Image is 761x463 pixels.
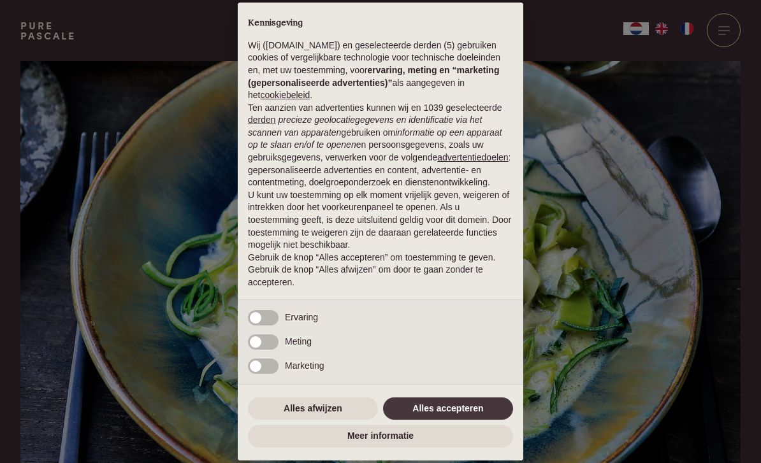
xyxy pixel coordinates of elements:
p: Wij ([DOMAIN_NAME]) en geselecteerde derden (5) gebruiken cookies of vergelijkbare technologie vo... [248,39,513,102]
button: derden [248,114,276,127]
button: advertentiedoelen [437,152,508,164]
em: informatie op een apparaat op te slaan en/of te openen [248,127,502,150]
button: Meer informatie [248,425,513,448]
button: Alles accepteren [383,397,513,420]
span: Marketing [285,360,324,371]
span: Meting [285,336,312,346]
h2: Kennisgeving [248,18,513,29]
a: cookiebeleid [260,90,310,100]
button: Alles afwijzen [248,397,378,420]
p: U kunt uw toestemming op elk moment vrijelijk geven, weigeren of intrekken door het voorkeurenpan... [248,189,513,252]
span: Ervaring [285,312,318,322]
p: Ten aanzien van advertenties kunnen wij en 1039 geselecteerde gebruiken om en persoonsgegevens, z... [248,102,513,189]
em: precieze geolocatiegegevens en identificatie via het scannen van apparaten [248,115,482,138]
strong: ervaring, meting en “marketing (gepersonaliseerde advertenties)” [248,65,499,88]
p: Gebruik de knop “Alles accepteren” om toestemming te geven. Gebruik de knop “Alles afwijzen” om d... [248,252,513,289]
